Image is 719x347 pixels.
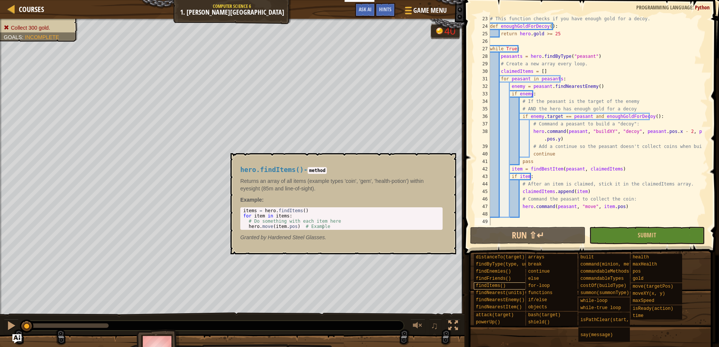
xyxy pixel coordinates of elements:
[580,305,621,311] span: while-true loop
[528,276,539,281] span: else
[475,60,490,68] div: 29
[446,319,461,334] button: Toggle fullscreen
[475,165,490,173] div: 42
[695,4,710,11] span: Python
[633,269,641,274] span: pos
[476,262,538,267] span: findByType(type, units)
[22,34,25,40] span: :
[475,128,490,143] div: 38
[633,276,643,281] span: gold
[25,34,59,40] span: Incomplete
[475,158,490,165] div: 41
[580,269,629,274] span: commandableMethods
[633,262,657,267] span: maxHealth
[355,3,375,17] button: Ask AI
[240,177,443,192] p: Returns an array of all items (example types 'coin', 'gem', 'health-potion') within eyesight (85m...
[475,23,490,30] div: 24
[359,6,372,13] span: Ask AI
[476,312,514,318] span: attack(target)
[475,218,490,225] div: 49
[580,255,594,260] span: built
[476,305,522,310] span: findNearestItem()
[410,319,425,334] button: Adjust volume
[633,298,654,303] span: maxSpeed
[692,4,695,11] span: :
[470,227,586,244] button: Run ⇧↵
[475,173,490,180] div: 43
[399,3,451,21] button: Game Menu
[475,188,490,195] div: 45
[444,26,456,36] div: 40
[580,332,613,338] span: say(message)
[413,6,447,15] span: Game Menu
[475,15,490,23] div: 23
[11,25,50,31] span: Collect 300 gold.
[475,75,490,83] div: 31
[475,83,490,90] div: 32
[379,6,391,13] span: Hints
[580,283,626,288] span: costOf(buildType)
[528,320,550,325] span: shield()
[475,90,490,98] div: 33
[476,269,511,274] span: findEnemies()
[431,23,460,39] div: Team 'humans' has 40 gold.
[528,255,544,260] span: arrays
[4,34,22,40] span: Goals
[633,255,649,260] span: health
[475,45,490,53] div: 27
[475,180,490,188] div: 44
[528,283,550,288] span: for-loop
[15,4,44,14] a: Courses
[580,276,623,281] span: commandableTypes
[580,298,607,303] span: while-loop
[528,269,550,274] span: continue
[4,319,19,334] button: Ctrl + P: Pause
[475,195,490,203] div: 46
[633,284,673,289] span: move(targetPos)
[308,167,327,174] code: method
[476,290,525,296] span: findNearest(units)
[580,290,629,296] span: summon(summonType)
[475,113,490,120] div: 36
[476,320,500,325] span: powerUp()
[528,262,542,267] span: break
[528,297,547,303] span: if/else
[638,231,656,239] span: Submit
[580,317,643,323] span: isPathClear(start, end)
[636,4,692,11] span: Programming language
[475,30,490,38] div: 25
[431,320,438,331] span: ♫
[476,283,505,288] span: findItems()
[633,313,643,318] span: time
[4,24,72,32] li: Collect 300 gold.
[475,105,490,113] div: 35
[475,98,490,105] div: 34
[476,255,525,260] span: distanceTo(target)
[633,291,665,296] span: moveXY(x, y)
[580,262,675,267] span: command(minion, method, arg1, arg2)
[528,312,560,318] span: bash(target)
[475,210,490,218] div: 48
[475,203,490,210] div: 47
[476,297,525,303] span: findNearestEnemy()
[475,143,490,150] div: 39
[240,197,264,203] strong: :
[475,150,490,158] div: 40
[240,166,443,173] h4: -
[589,227,705,244] button: Submit
[240,166,304,173] span: hero.findItems()
[240,197,262,203] span: Example
[475,38,490,45] div: 26
[475,53,490,60] div: 28
[475,120,490,128] div: 37
[19,4,44,14] span: Courses
[240,234,268,240] span: Granted by
[476,276,511,281] span: findFriends()
[429,319,442,334] button: ♫
[633,306,673,311] span: isReady(action)
[528,290,552,296] span: functions
[528,305,547,310] span: objects
[475,68,490,75] div: 30
[12,334,21,343] button: Ask AI
[240,234,326,240] em: Hardened Steel Glasses.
